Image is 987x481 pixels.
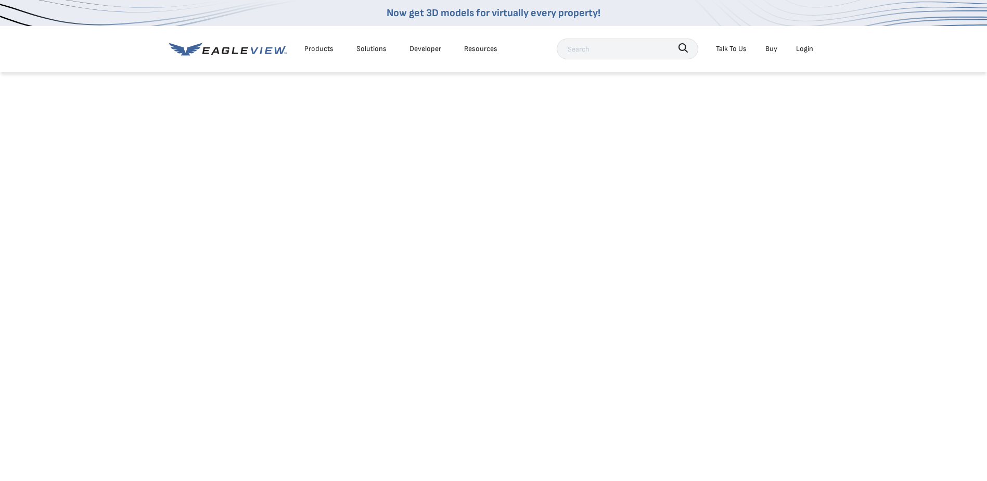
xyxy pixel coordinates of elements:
[716,42,747,55] div: Talk To Us
[796,42,813,55] div: Login
[765,42,777,55] a: Buy
[387,7,600,19] a: Now get 3D models for virtually every property!
[464,42,497,55] div: Resources
[409,42,441,55] a: Developer
[557,39,698,59] input: Search
[304,42,334,55] div: Products
[356,42,387,55] div: Solutions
